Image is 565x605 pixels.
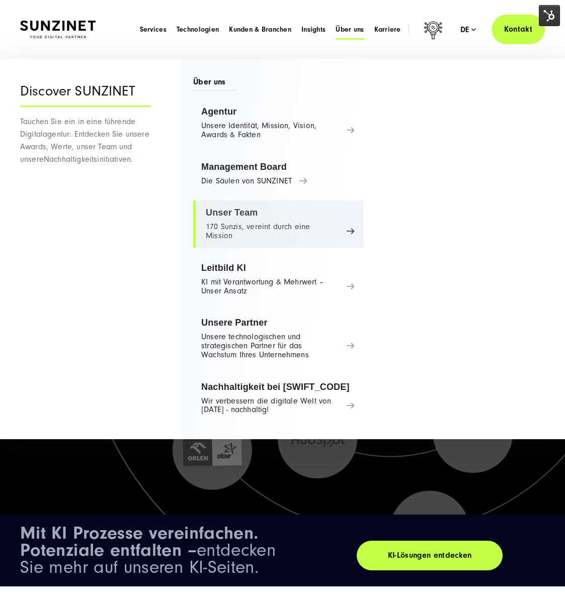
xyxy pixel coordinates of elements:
a: Technologien [177,25,219,35]
span: Über uns [193,76,238,91]
a: Leitbild KI KI mit Verantwortung & Mehrwert – Unser Ansatz [193,256,363,303]
a: Über uns [336,25,364,35]
a: Agentur Unsere Identität, Mission, Vision, Awards & Fakten [193,99,363,147]
a: Nachhaltigkeit bei [SWIFT_CODE] Wir verbessern die digitale Welt von [DATE] - nachhaltig! [193,375,363,422]
img: SUNZINET Full Service Digital Agentur [20,21,96,38]
a: Unsere Partner Unsere technologischen und strategischen Partner für das Wachstum Ihres Unternehmens [193,311,363,366]
div: Discover SUNZINET [20,84,151,107]
a: KI-Lösungen entdecken [357,541,503,570]
a: Karriere [374,25,401,35]
div: Nachhaltigkeitsinitiativen. [20,59,166,439]
a: Kunden & Branchen [229,25,291,35]
a: Management Board Die Säulen von SUNZINET [193,155,363,193]
a: Insights [301,25,326,35]
div: de [460,25,476,35]
a: Kontakt [492,15,545,44]
span: entdecken Sie mehr auf unseren KI-Seiten. [20,523,276,577]
img: HubSpot Tools-Menüschalter [539,5,560,26]
span: Tauchen Sie ein in eine führende Digitalagentur: Entdecken Sie unsere Awards, Werte, unser Team u... [20,117,149,164]
span: Mit KI Prozesse vereinfachen. Potenziale entfalten – [20,523,258,560]
a: Unser Team 170 Sunzis, vereint durch eine Mission [193,200,363,248]
a: Services [140,25,167,35]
